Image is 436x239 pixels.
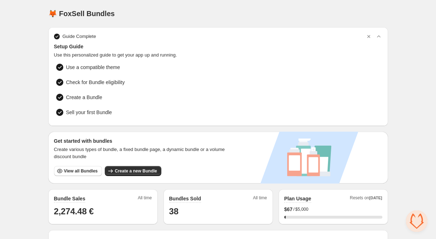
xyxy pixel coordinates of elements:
[169,206,267,217] h1: 38
[105,166,161,176] button: Create a new Bundle
[54,137,232,145] h3: Get started with bundles
[406,210,427,232] a: Open chat
[54,43,382,50] span: Setup Guide
[284,206,382,213] div: /
[63,33,96,40] span: Guide Complete
[284,195,311,202] h2: Plan Usage
[66,109,112,116] span: Sell your first Bundle
[54,52,382,59] span: Use this personalized guide to get your app up and running.
[253,195,267,203] span: All time
[48,9,115,18] h1: 🦊 FoxSell Bundles
[54,206,152,217] h1: 2,274.48 €
[295,206,309,212] span: $5,000
[350,195,382,203] span: Resets on
[54,146,232,160] span: Create various types of bundle, a fixed bundle page, a dynamic bundle or a volume discount bundle
[169,195,201,202] h2: Bundles Sold
[369,196,382,200] span: [DATE]
[115,168,157,174] span: Create a new Bundle
[66,79,125,86] span: Check for Bundle eligibility
[284,206,293,213] span: $ 67
[138,195,152,203] span: All time
[66,94,102,101] span: Create a Bundle
[66,64,120,71] span: Use a compatible theme
[54,166,102,176] button: View all Bundles
[64,168,98,174] span: View all Bundles
[54,195,85,202] h2: Bundle Sales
